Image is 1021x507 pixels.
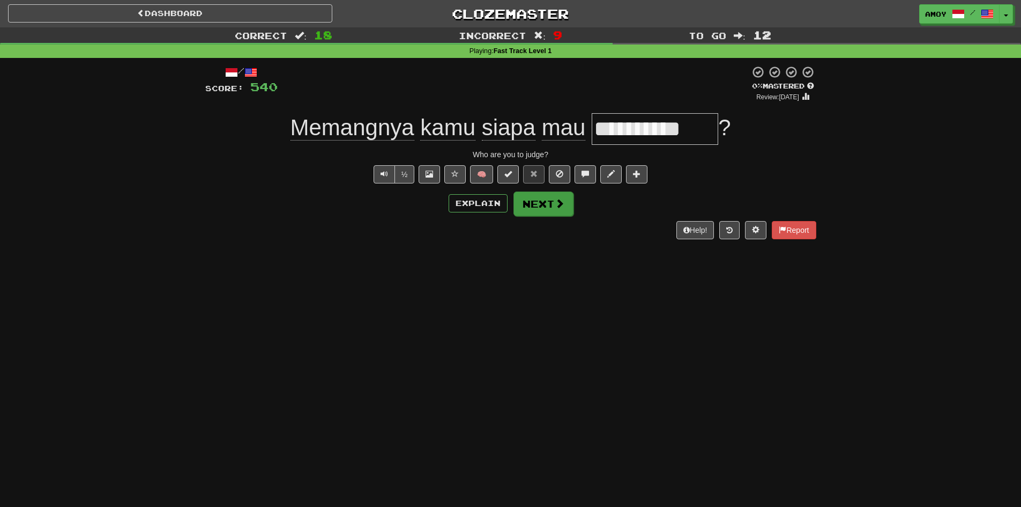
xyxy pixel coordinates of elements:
button: Reset to 0% Mastered (alt+r) [523,165,545,183]
div: / [205,65,278,79]
button: Play sentence audio (ctl+space) [374,165,395,183]
span: siapa [482,115,535,141]
span: kamu [420,115,475,141]
span: : [534,31,546,40]
span: 9 [553,28,562,41]
span: ? [718,115,731,140]
button: Discuss sentence (alt+u) [575,165,596,183]
button: Favorite sentence (alt+f) [444,165,466,183]
button: Round history (alt+y) [719,221,740,239]
button: ½ [394,165,415,183]
span: / [970,9,975,16]
div: Text-to-speech controls [371,165,415,183]
span: Incorrect [459,30,526,41]
button: Add to collection (alt+a) [626,165,647,183]
small: Review: [DATE] [756,93,799,101]
a: Amoy / [919,4,1000,24]
strong: Fast Track Level 1 [494,47,552,55]
span: 18 [314,28,332,41]
button: Edit sentence (alt+d) [600,165,622,183]
span: 0 % [752,82,763,90]
span: Score: [205,84,244,93]
div: Mastered [750,82,816,91]
button: 🧠 [470,165,493,183]
a: Clozemaster [348,4,673,23]
button: Next [513,192,573,216]
button: Help! [676,221,714,239]
span: Amoy [925,9,947,19]
a: Dashboard [8,4,332,23]
span: : [734,31,746,40]
button: Show image (alt+x) [419,165,440,183]
span: To go [689,30,726,41]
span: 540 [250,80,278,93]
span: Memangnya [290,115,414,141]
span: Correct [235,30,287,41]
span: mau [542,115,586,141]
button: Set this sentence to 100% Mastered (alt+m) [497,165,519,183]
span: 12 [753,28,771,41]
button: Ignore sentence (alt+i) [549,165,570,183]
button: Explain [449,194,508,212]
span: : [295,31,307,40]
button: Report [772,221,816,239]
div: Who are you to judge? [205,149,816,160]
